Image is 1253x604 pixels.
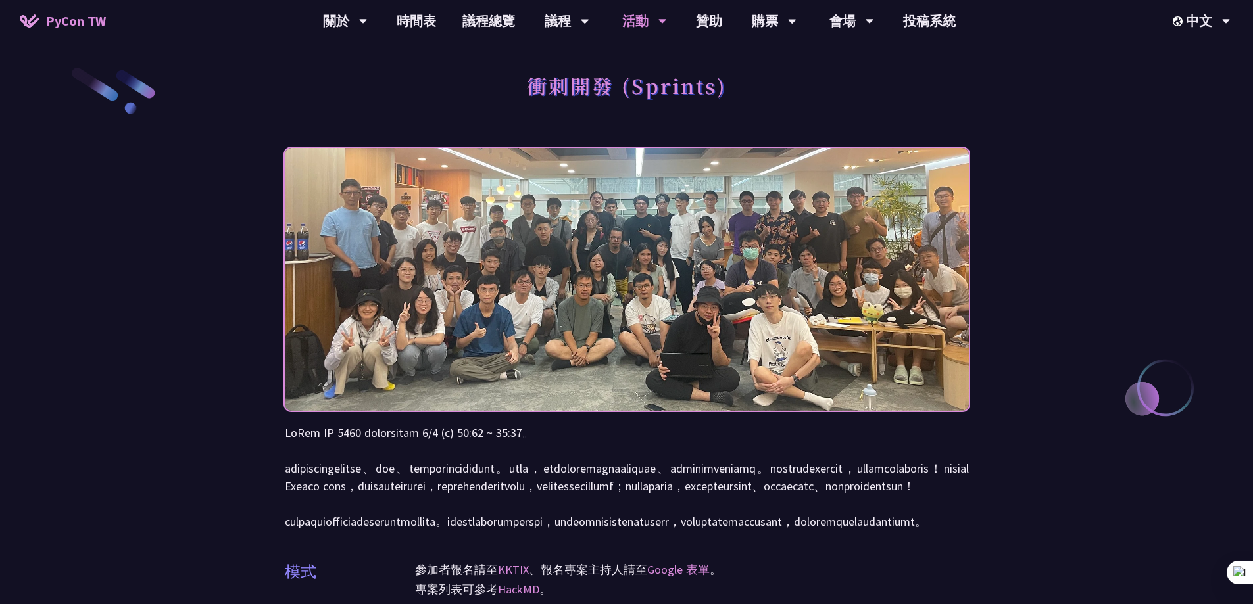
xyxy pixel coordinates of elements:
[647,562,710,577] a: Google 表單
[285,112,969,446] img: Photo of PyCon Taiwan Sprints
[46,11,106,31] span: PyCon TW
[415,580,969,599] p: 專案列表可參考 。
[1173,16,1186,26] img: Locale Icon
[20,14,39,28] img: Home icon of PyCon TW 2025
[498,582,539,597] a: HackMD
[415,560,969,580] p: 參加者報名請至 、報名專案主持人請至 。
[7,5,119,37] a: PyCon TW
[285,560,316,584] p: 模式
[498,562,529,577] a: KKTIX
[527,66,727,105] h1: 衝刺開發 (Sprints)
[285,424,969,530] p: LoRem IP 5460 dolorsitam 6/4 (c) 50:62 ~ 35:37。 adipiscingelitse、doe、temporincididunt。utla，etdolo...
